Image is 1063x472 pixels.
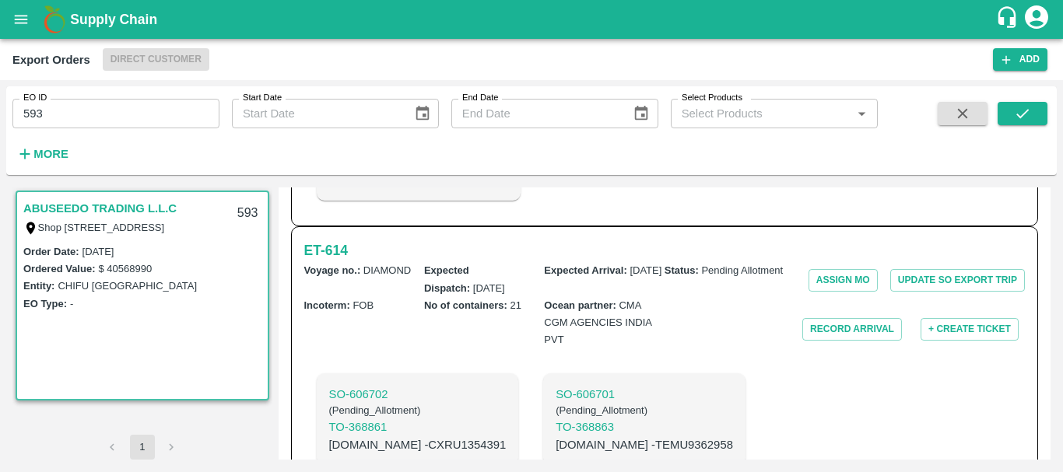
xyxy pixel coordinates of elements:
[544,299,651,346] span: CMA CGM AGENCIES INDIA PVT
[556,418,733,435] p: TO- 368863
[921,318,1019,341] button: + Create Ticket
[23,198,177,219] a: ABUSEEDO TRADING L.L.C
[544,264,626,276] b: Expected Arrival :
[23,246,79,257] label: Order Date :
[408,99,437,128] button: Choose date
[329,386,507,403] a: SO-606702
[851,103,872,124] button: Open
[473,282,505,294] span: [DATE]
[23,280,54,292] label: Entity:
[329,418,507,435] a: TO-368861
[33,148,68,160] strong: More
[304,299,350,311] b: Incoterm :
[675,103,847,124] input: Select Products
[993,48,1047,71] button: Add
[556,386,733,403] a: SO-606701
[70,12,157,27] b: Supply Chain
[556,418,733,435] a: TO-368863
[39,4,70,35] img: logo
[82,246,114,257] label: [DATE]
[682,92,742,104] label: Select Products
[626,99,656,128] button: Choose date
[228,195,268,232] div: 593
[243,92,282,104] label: Start Date
[232,99,402,128] input: Start Date
[23,92,47,104] label: EO ID
[130,435,155,460] button: page 1
[510,299,521,311] span: 21
[556,403,733,418] h6: ( Pending_Allotment )
[809,269,878,292] button: Assign MO
[304,239,348,261] h6: ET- 614
[802,318,902,341] button: Record Arrival
[424,299,507,311] b: No of containers :
[3,2,39,37] button: open drawer
[70,298,73,309] label: -
[304,264,361,276] b: Voyage no. :
[12,141,72,167] button: More
[424,264,470,293] b: Expected Dispatch :
[70,9,995,30] a: Supply Chain
[329,436,507,453] p: [DOMAIN_NAME] - CXRU1354391
[329,403,507,418] h6: ( Pending_Allotment )
[995,5,1023,33] div: customer-support
[701,264,783,276] span: Pending Allotment
[630,264,661,276] span: [DATE]
[38,222,165,233] label: Shop [STREET_ADDRESS]
[329,386,507,403] p: SO- 606702
[451,99,621,128] input: End Date
[556,436,733,453] p: [DOMAIN_NAME] - TEMU9362958
[665,264,699,276] b: Status :
[23,263,95,274] label: Ordered Value:
[544,299,616,311] b: Ocean partner :
[462,92,498,104] label: End Date
[363,264,411,276] span: DIAMOND
[1023,3,1051,36] div: account of current user
[890,269,1025,292] button: Update SO Export Trip
[12,99,219,128] input: Enter EO ID
[98,435,187,460] nav: pagination navigation
[329,418,507,435] p: TO- 368861
[98,263,152,274] label: $ 40568990
[304,239,348,261] a: ET-614
[58,280,197,292] label: CHIFU [GEOGRAPHIC_DATA]
[23,298,67,309] label: EO Type:
[556,386,733,403] p: SO- 606701
[12,50,90,70] div: Export Orders
[353,299,374,311] span: FOB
